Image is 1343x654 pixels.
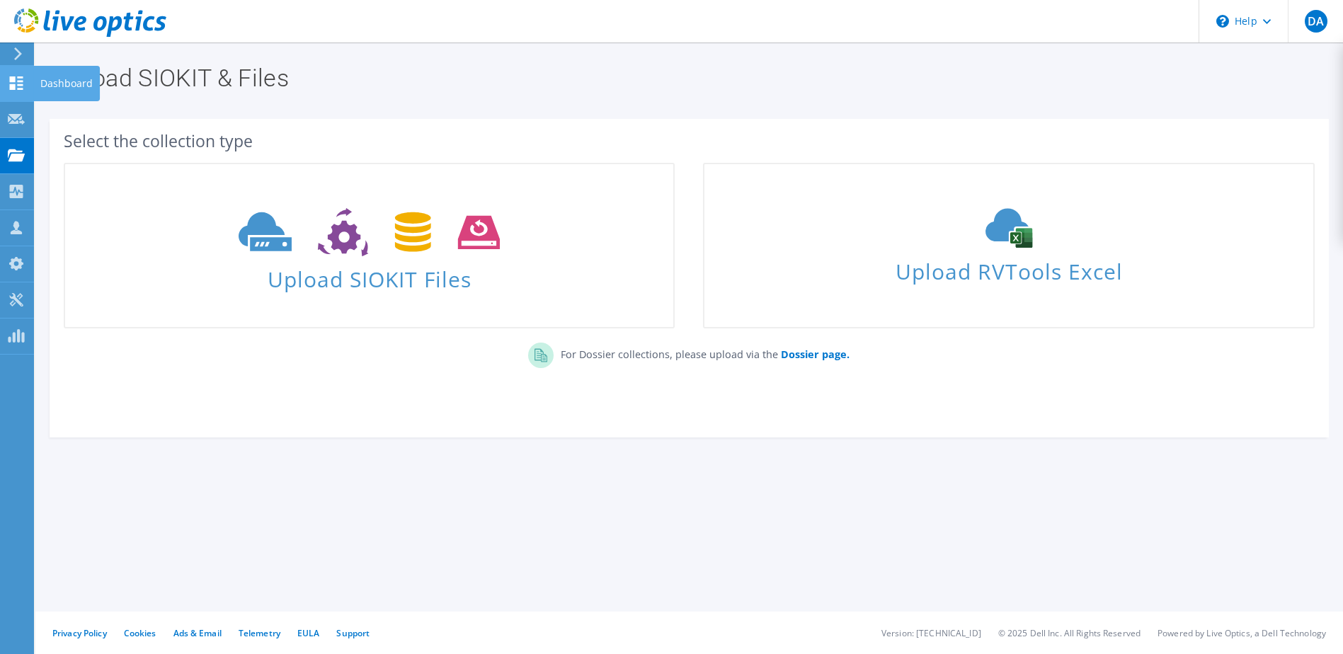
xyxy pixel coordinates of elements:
[33,66,100,101] div: Dashboard
[998,627,1141,639] li: © 2025 Dell Inc. All Rights Reserved
[297,627,319,639] a: EULA
[239,627,280,639] a: Telemetry
[124,627,156,639] a: Cookies
[64,163,675,328] a: Upload SIOKIT Files
[65,260,673,290] span: Upload SIOKIT Files
[881,627,981,639] li: Version: [TECHNICAL_ID]
[52,627,107,639] a: Privacy Policy
[1158,627,1326,639] li: Powered by Live Optics, a Dell Technology
[778,348,850,361] a: Dossier page.
[554,343,850,362] p: For Dossier collections, please upload via the
[64,133,1315,149] div: Select the collection type
[57,66,1315,90] h1: Upload SIOKIT & Files
[1216,15,1229,28] svg: \n
[1305,10,1327,33] span: DA
[173,627,222,639] a: Ads & Email
[336,627,370,639] a: Support
[703,163,1314,328] a: Upload RVTools Excel
[781,348,850,361] b: Dossier page.
[704,253,1313,283] span: Upload RVTools Excel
